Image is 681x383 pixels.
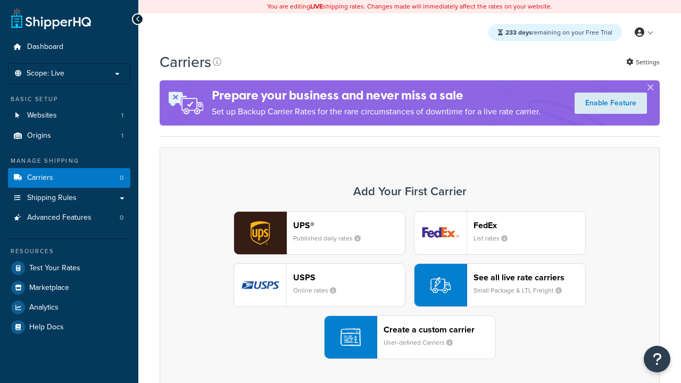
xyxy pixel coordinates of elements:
div: Resources [8,247,130,256]
button: fedEx logoFedExList rates [414,211,586,255]
a: Test Your Rates [8,259,130,278]
header: USPS [293,272,405,282]
a: Analytics [8,298,130,317]
h4: Prepare your business and never miss a sale [212,87,541,104]
a: Enable Feature [575,93,647,114]
li: Origins [8,126,130,146]
strong: 233 days [505,28,532,37]
header: See all live rate carriers [474,272,585,282]
span: Carriers [27,173,53,182]
button: Create a custom carrierUser-defined Carriers [324,315,496,359]
span: 1 [121,131,123,140]
a: Origins 1 [8,126,130,146]
span: Shipping Rules [27,194,77,203]
button: usps logoUSPSOnline rates [234,263,405,307]
a: Websites 1 [8,106,130,126]
header: FedEx [474,220,585,230]
small: User-defined Carriers [384,338,461,347]
span: Analytics [29,303,59,312]
span: Marketplace [29,284,69,293]
h1: Carriers [160,52,211,72]
img: ups logo [234,212,286,254]
a: ShipperHQ Home [11,8,91,29]
span: Help Docs [29,323,64,332]
li: Advanced Features [8,208,130,228]
span: Websites [27,111,57,120]
div: Manage Shipping [8,156,130,165]
li: Carriers [8,168,130,188]
h3: Add Your First Carrier [171,185,649,198]
small: Published daily rates [293,234,369,243]
header: Create a custom carrier [384,324,495,335]
small: List rates [474,234,516,243]
a: Shipping Rules [8,188,130,208]
button: Open Resource Center [644,346,670,372]
img: usps logo [234,264,286,306]
span: Origins [27,131,51,140]
img: icon-carrier-liverate-becf4550.svg [430,275,451,295]
button: ups logoUPS®Published daily rates [234,211,405,255]
span: Scope: Live [27,69,64,78]
span: Test Your Rates [29,264,80,273]
button: See all live rate carriersSmall Package & LTL Freight [414,263,586,307]
li: Websites [8,106,130,126]
span: 1 [121,111,123,120]
img: fedEx logo [414,212,467,254]
small: Small Package & LTL Freight [474,286,570,295]
span: Dashboard [27,43,63,52]
header: UPS® [293,220,405,230]
div: Basic Setup [8,95,130,104]
span: 0 [120,173,123,182]
span: 0 [120,213,123,222]
p: Set up Backup Carrier Rates for the rare circumstances of downtime for a live rate carrier. [212,104,541,119]
a: Marketplace [8,278,130,297]
a: Carriers 0 [8,168,130,188]
a: Advanced Features 0 [8,208,130,228]
span: Advanced Features [27,213,92,222]
a: Help Docs [8,318,130,337]
img: ad-rules-rateshop-fe6ec290ccb7230408bd80ed9643f0289d75e0ffd9eb532fc0e269fcd187b520.png [160,80,212,126]
small: Online rates [293,286,345,295]
b: LIVE [310,2,323,11]
div: remaining on your Free Trial [488,24,622,41]
img: icon-carrier-custom-c93b8a24.svg [340,327,361,347]
a: Settings [626,55,660,70]
a: Dashboard [8,37,130,57]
